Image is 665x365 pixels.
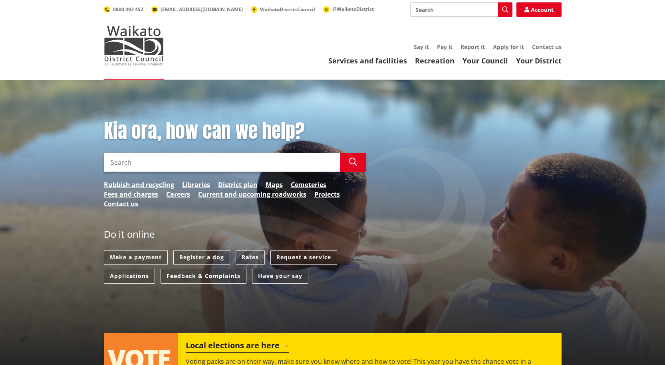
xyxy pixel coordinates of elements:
[161,6,243,13] span: [EMAIL_ADDRESS][DOMAIN_NAME]
[104,26,164,65] img: Waikato District Council - Te Kaunihera aa Takiwaa o Waikato
[104,189,158,199] a: Fees and charges
[218,180,258,189] a: District plan
[161,269,246,284] a: Feedback & Complaints
[198,189,306,199] a: Current and upcoming roadworks
[186,341,289,353] h2: Local elections are here
[532,43,562,51] a: Contact us
[314,189,340,199] a: Projects
[415,56,455,65] a: Recreation
[291,180,326,189] a: Cemeteries
[463,56,508,65] a: Your Council
[410,2,512,17] input: Search input
[323,6,374,12] a: @WaikatoDistrict
[104,180,174,189] a: Rubbish and recycling
[104,199,138,209] a: Contact us
[252,269,308,284] a: Have your say
[270,250,337,265] a: Request a service
[251,6,315,13] a: WaikatoDistrictCouncil
[461,43,485,51] a: Report it
[173,250,230,265] a: Register a dog
[166,189,190,199] a: Careers
[414,43,429,51] a: Say it
[104,229,155,243] h2: Do it online
[437,43,453,51] a: Pay it
[332,6,374,12] span: @WaikatoDistrict
[182,180,210,189] a: Libraries
[104,120,366,143] h1: Kia ora, how can we help?
[104,250,168,265] a: Make a payment
[113,6,143,13] span: 0800 492 452
[104,269,155,284] a: Applications
[104,6,143,13] a: 0800 492 452
[328,56,407,65] a: Services and facilities
[493,43,524,51] a: Apply for it
[516,56,562,65] a: Your District
[151,6,243,13] a: [EMAIL_ADDRESS][DOMAIN_NAME]
[260,6,315,13] span: WaikatoDistrictCouncil
[516,2,562,17] a: Account
[104,153,340,172] input: Search input
[266,180,283,189] a: Maps
[236,250,265,265] a: Rates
